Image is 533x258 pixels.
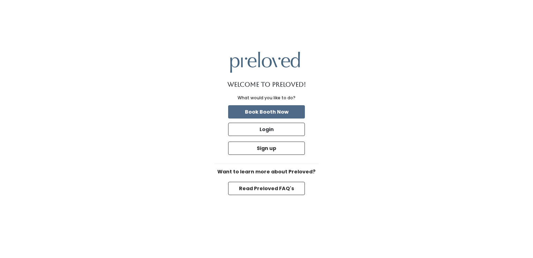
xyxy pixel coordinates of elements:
a: Sign up [227,140,306,156]
button: Login [228,123,305,136]
div: What would you like to do? [238,95,295,101]
h6: Want to learn more about Preloved? [214,169,319,175]
a: Login [227,121,306,137]
button: Read Preloved FAQ's [228,182,305,195]
h1: Welcome to Preloved! [227,81,306,88]
button: Sign up [228,142,305,155]
img: preloved logo [230,52,300,72]
button: Book Booth Now [228,105,305,119]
